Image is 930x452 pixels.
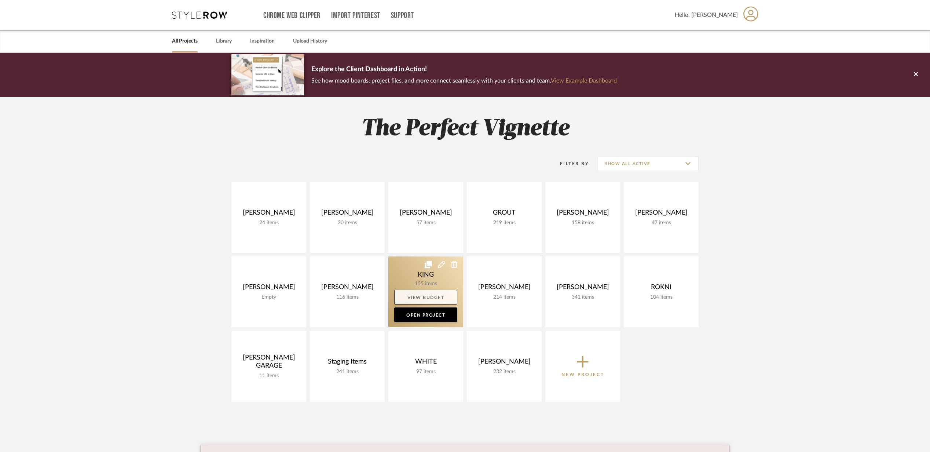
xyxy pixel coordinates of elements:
a: View Example Dashboard [551,78,617,84]
p: See how mood boards, project files, and more connect seamlessly with your clients and team. [311,76,617,86]
div: [PERSON_NAME] [394,209,457,220]
a: View Budget [394,290,457,305]
div: 30 items [316,220,379,226]
div: 214 items [473,294,536,300]
div: Filter By [550,160,589,167]
div: 116 items [316,294,379,300]
p: New Project [561,371,604,378]
div: 232 items [473,369,536,375]
div: [PERSON_NAME] [473,358,536,369]
a: Open Project [394,307,457,322]
div: 11 items [237,373,300,379]
a: Import Pinterest [331,12,380,19]
div: 57 items [394,220,457,226]
div: 97 items [394,369,457,375]
div: [PERSON_NAME] [630,209,693,220]
div: ROKNI [630,283,693,294]
div: [PERSON_NAME] [237,283,300,294]
div: 341 items [551,294,614,300]
div: 104 items [630,294,693,300]
a: Inspiration [250,36,275,46]
a: Support [391,12,414,19]
div: [PERSON_NAME] [237,209,300,220]
button: New Project [545,331,620,402]
div: Staging Items [316,358,379,369]
div: GROUT [473,209,536,220]
h2: The Perfect Vignette [201,115,729,143]
div: [PERSON_NAME] [551,283,614,294]
div: 158 items [551,220,614,226]
div: [PERSON_NAME] [473,283,536,294]
div: [PERSON_NAME] [551,209,614,220]
div: [PERSON_NAME] [316,209,379,220]
div: WHITE [394,358,457,369]
a: Chrome Web Clipper [263,12,321,19]
div: [PERSON_NAME] GARAGE [237,354,300,373]
div: 241 items [316,369,379,375]
div: 219 items [473,220,536,226]
div: [PERSON_NAME] [316,283,379,294]
div: 24 items [237,220,300,226]
a: Library [216,36,232,46]
p: Explore the Client Dashboard in Action! [311,64,617,76]
a: All Projects [172,36,198,46]
img: d5d033c5-7b12-40c2-a960-1ecee1989c38.png [231,54,304,95]
a: Upload History [293,36,327,46]
span: Hello, [PERSON_NAME] [675,11,738,19]
div: Empty [237,294,300,300]
div: 47 items [630,220,693,226]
